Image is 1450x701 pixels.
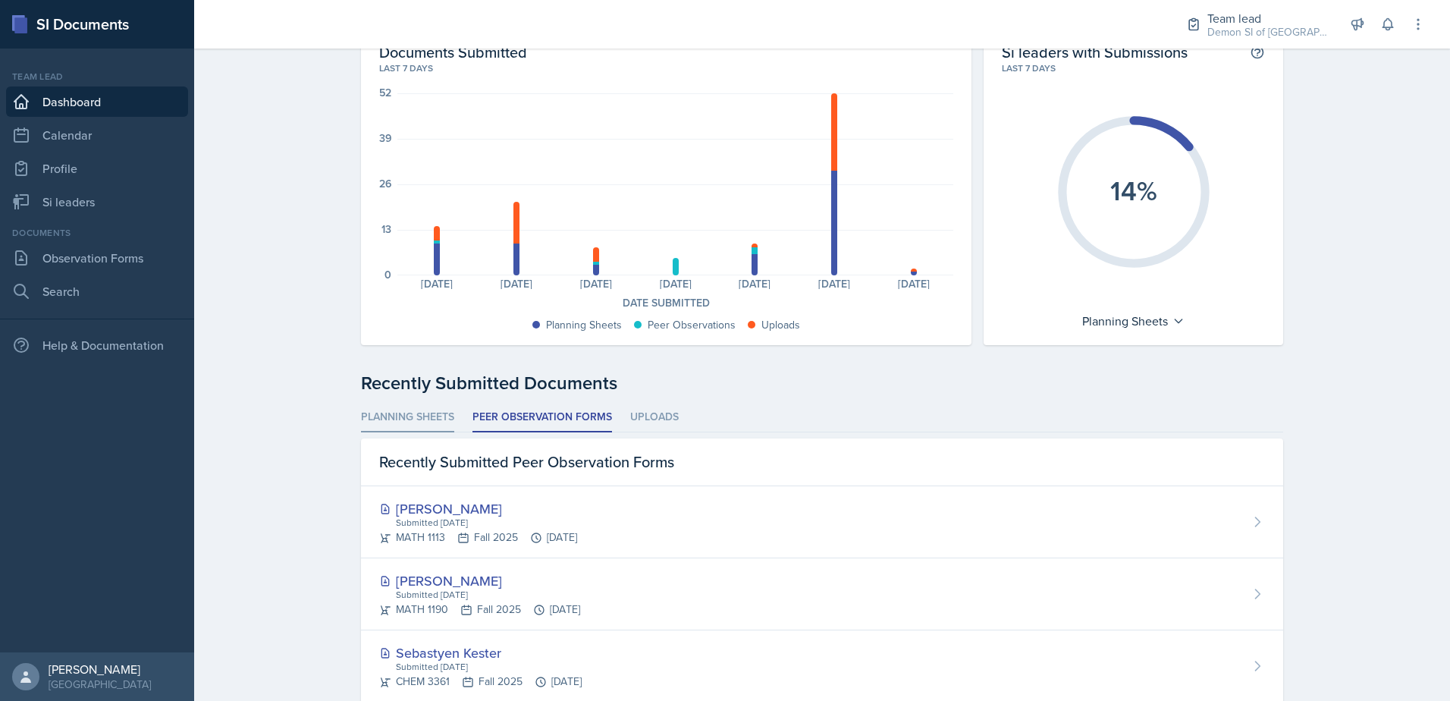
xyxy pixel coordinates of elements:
a: Observation Forms [6,243,188,273]
div: [DATE] [636,278,715,289]
a: Dashboard [6,86,188,117]
div: [PERSON_NAME] [379,571,580,591]
div: Last 7 days [379,61,953,75]
div: Last 7 days [1002,61,1265,75]
div: Planning Sheets [546,317,622,333]
div: [DATE] [715,278,795,289]
div: Submitted [DATE] [394,588,580,602]
div: 52 [379,87,391,98]
li: Peer Observation Forms [472,403,612,432]
a: Search [6,276,188,306]
div: MATH 1190 Fall 2025 [DATE] [379,602,580,618]
div: Sebastyen Kester [379,643,582,663]
a: [PERSON_NAME] Submitted [DATE] MATH 1190Fall 2025[DATE] [361,558,1283,630]
div: Help & Documentation [6,330,188,360]
div: 26 [379,178,391,189]
div: Recently Submitted Documents [361,369,1283,397]
h2: Si leaders with Submissions [1002,42,1188,61]
div: Uploads [761,317,800,333]
div: [DATE] [795,278,874,289]
div: Planning Sheets [1075,309,1192,333]
text: 14% [1110,171,1157,210]
div: Date Submitted [379,295,953,311]
div: Documents [6,226,188,240]
a: [PERSON_NAME] Submitted [DATE] MATH 1113Fall 2025[DATE] [361,486,1283,558]
div: Peer Observations [648,317,736,333]
h2: Documents Submitted [379,42,953,61]
div: MATH 1113 Fall 2025 [DATE] [379,530,577,545]
div: [PERSON_NAME] [379,498,577,519]
div: [DATE] [397,278,477,289]
div: 13 [381,224,391,234]
div: [DATE] [477,278,557,289]
div: [DATE] [557,278,636,289]
div: Demon SI of [GEOGRAPHIC_DATA] / Fall 2025 [1207,24,1329,40]
div: 39 [379,133,391,143]
div: Submitted [DATE] [394,516,577,530]
div: Recently Submitted Peer Observation Forms [361,439,1283,486]
a: Si leaders [6,187,188,217]
a: Calendar [6,120,188,150]
div: CHEM 3361 Fall 2025 [DATE] [379,674,582,690]
li: Planning Sheets [361,403,454,432]
div: [DATE] [874,278,954,289]
a: Profile [6,153,188,184]
div: [PERSON_NAME] [49,662,151,677]
div: [GEOGRAPHIC_DATA] [49,677,151,692]
div: 0 [384,269,391,280]
div: Submitted [DATE] [394,660,582,674]
div: Team lead [6,70,188,83]
div: Team lead [1207,9,1329,27]
li: Uploads [630,403,679,432]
